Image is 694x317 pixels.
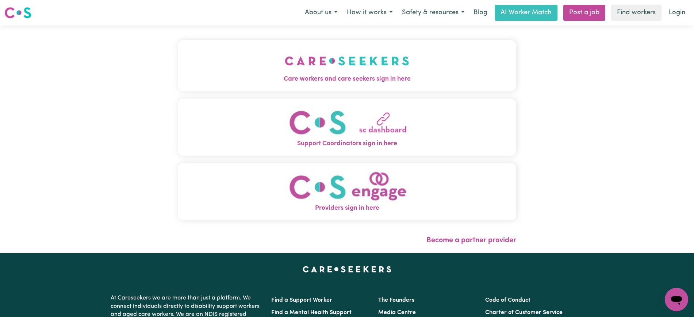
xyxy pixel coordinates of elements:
button: How it works [342,5,397,20]
button: About us [300,5,342,20]
a: Media Centre [378,310,416,316]
img: Careseekers logo [4,6,31,19]
a: The Founders [378,297,414,303]
a: Find a Support Worker [271,297,332,303]
a: Find workers [611,5,662,21]
a: Careseekers home page [303,266,391,272]
a: Login [664,5,690,21]
a: Careseekers logo [4,4,31,21]
a: Become a partner provider [426,237,516,244]
a: Charter of Customer Service [485,310,563,316]
a: Blog [469,5,492,21]
button: Providers sign in here [178,163,516,220]
button: Care workers and care seekers sign in here [178,40,516,91]
a: Post a job [563,5,605,21]
a: Code of Conduct [485,297,530,303]
button: Support Coordinators sign in here [178,98,516,156]
span: Care workers and care seekers sign in here [178,74,516,84]
span: Support Coordinators sign in here [178,139,516,148]
span: Providers sign in here [178,204,516,213]
button: Safety & resources [397,5,469,20]
iframe: Button to launch messaging window [665,288,688,311]
a: AI Worker Match [495,5,557,21]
